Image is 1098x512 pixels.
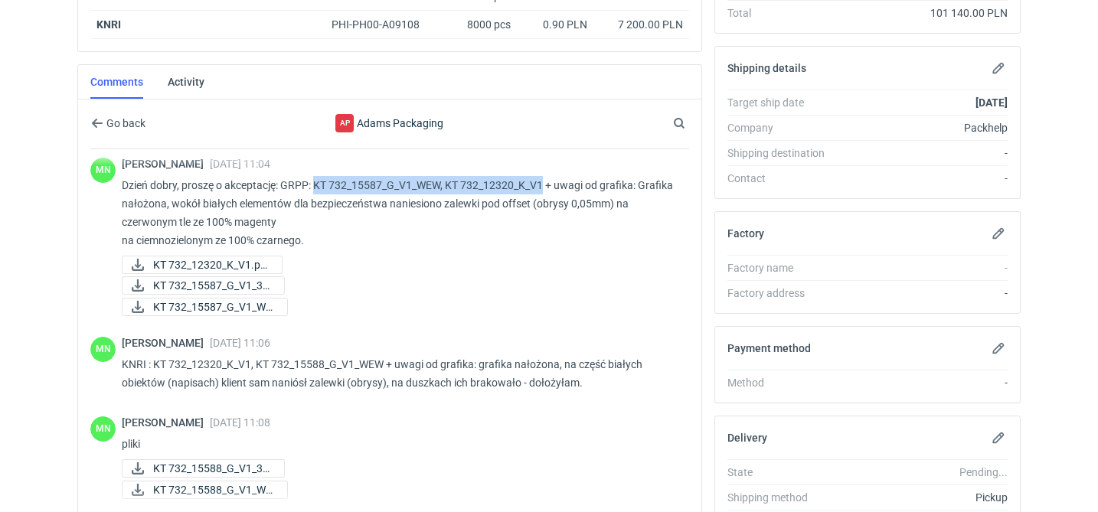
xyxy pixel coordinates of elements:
[103,118,145,129] span: Go back
[975,96,1008,109] strong: [DATE]
[90,416,116,442] div: Małgorzata Nowotna
[122,256,275,274] div: KT 732_12320_K_V1.pdf
[989,59,1008,77] button: Edit shipping details
[727,465,839,480] div: State
[332,17,434,32] div: PHI-PH00-A09108
[210,158,270,170] span: [DATE] 11:04
[90,158,116,183] div: Małgorzata Nowotna
[839,285,1008,301] div: -
[727,5,839,21] div: Total
[523,17,587,32] div: 0.90 PLN
[90,337,116,362] figcaption: MN
[153,277,272,294] span: KT 732_15587_G_V1_3D...
[440,11,517,39] div: 8000 pcs
[839,145,1008,161] div: -
[122,416,210,429] span: [PERSON_NAME]
[168,65,204,99] a: Activity
[727,432,767,444] h2: Delivery
[122,276,275,295] div: KT 732_15587_G_V1_3D.JPG
[210,416,270,429] span: [DATE] 11:08
[90,337,116,362] div: Małgorzata Nowotna
[727,375,839,390] div: Method
[264,114,515,132] div: Adams Packaging
[727,145,839,161] div: Shipping destination
[670,114,719,132] input: Search
[839,375,1008,390] div: -
[96,18,121,31] a: KNRI
[90,158,116,183] figcaption: MN
[122,298,275,316] div: KT 732_15587_G_V1_WEW.pdf
[989,224,1008,243] button: Edit factory details
[727,342,811,354] h2: Payment method
[122,481,275,499] div: KT 732_15588_G_V1_WEW.pdf
[839,171,1008,186] div: -
[122,459,275,478] div: KT 732_15588_G_V1_3D.JPG
[90,114,146,132] button: Go back
[727,260,839,276] div: Factory name
[153,298,275,315] span: KT 732_15587_G_V1_WE...
[122,276,285,295] a: KT 732_15587_G_V1_3D...
[153,256,270,273] span: KT 732_12320_K_V1.pd...
[210,337,270,349] span: [DATE] 11:06
[727,171,839,186] div: Contact
[839,5,1008,21] div: 101 140.00 PLN
[600,17,683,32] div: 7 200.00 PLN
[153,481,275,498] span: KT 732_15588_G_V1_WE...
[959,466,1008,478] em: Pending...
[122,481,288,499] a: KT 732_15588_G_V1_WE...
[122,256,283,274] a: KT 732_12320_K_V1.pd...
[727,120,839,135] div: Company
[153,460,272,477] span: KT 732_15588_G_V1_3D...
[727,62,806,74] h2: Shipping details
[727,227,764,240] h2: Factory
[122,176,677,249] p: Dzień dobry, proszę o akceptację: GRPP: KT 732_15587_G_V1_WEW, KT 732_12320_K_V1 + uwagi od grafi...
[335,114,354,132] figcaption: AP
[727,490,839,505] div: Shipping method
[989,339,1008,357] button: Edit payment method
[989,429,1008,447] button: Edit delivery details
[122,435,677,453] p: pliki
[839,120,1008,135] div: Packhelp
[839,490,1008,505] div: Pickup
[727,95,839,110] div: Target ship date
[122,355,677,392] p: KNRI : KT 732_12320_K_V1, KT 732_15588_G_V1_WEW + uwagi od grafika: grafika nałożona, na część bi...
[335,114,354,132] div: Adams Packaging
[122,158,210,170] span: [PERSON_NAME]
[90,65,143,99] a: Comments
[122,298,288,316] a: KT 732_15587_G_V1_WE...
[122,337,210,349] span: [PERSON_NAME]
[839,260,1008,276] div: -
[727,285,839,301] div: Factory address
[90,416,116,442] figcaption: MN
[122,459,285,478] a: KT 732_15588_G_V1_3D...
